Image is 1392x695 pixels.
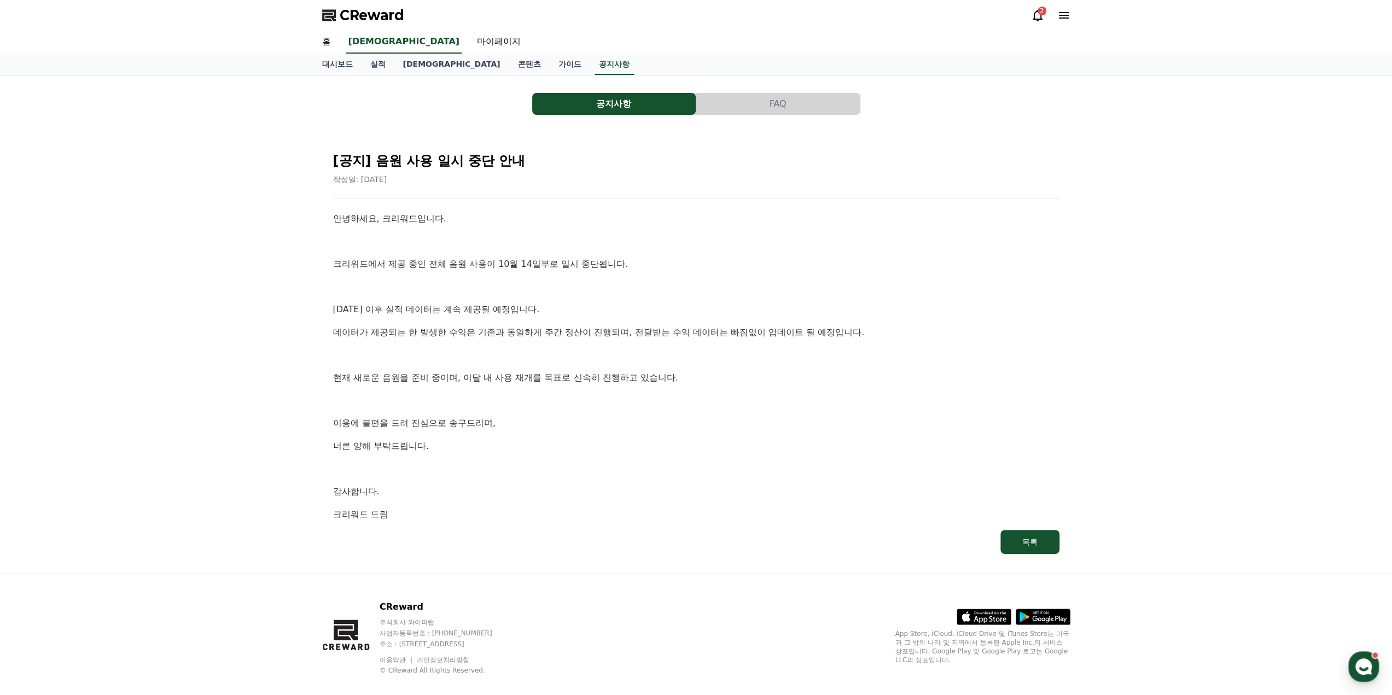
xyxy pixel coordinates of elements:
span: CReward [340,7,404,24]
a: 홈 [313,31,340,54]
button: FAQ [696,93,860,115]
p: 데이터가 제공되는 한 발생한 수익은 기존과 동일하게 주간 정산이 진행되며, 전달받는 수익 데이터는 빠짐없이 업데이트 될 예정입니다. [333,325,1059,340]
a: 목록 [333,530,1059,554]
a: 실적 [362,54,394,75]
a: [DEMOGRAPHIC_DATA] [394,54,509,75]
h2: [공지] 음원 사용 일시 중단 안내 [333,152,1059,170]
p: 주소 : [STREET_ADDRESS] [380,640,513,649]
a: 이용약관 [380,656,414,664]
div: 2 [1038,7,1046,15]
span: 설정 [169,363,182,372]
a: 가이드 [550,54,590,75]
p: [DATE] 이후 실적 데이터는 계속 제공될 예정입니다. [333,302,1059,317]
p: 너른 양해 부탁드립니다. [333,439,1059,453]
p: CReward [380,600,513,614]
a: 마이페이지 [468,31,529,54]
span: 홈 [34,363,41,372]
a: 콘텐츠 [509,54,550,75]
p: 현재 새로운 음원을 준비 중이며, 이달 내 사용 재개를 목표로 신속히 진행하고 있습니다. [333,371,1059,385]
a: 공지사항 [595,54,634,75]
div: 목록 [1022,536,1038,547]
button: 목록 [1000,530,1059,554]
p: 감사합니다. [333,484,1059,499]
p: 크리워드에서 제공 중인 전체 음원 사용이 10월 14일부로 일시 중단됩니다. [333,257,1059,271]
span: 작성일: [DATE] [333,175,387,184]
p: 이용에 불편을 드려 진심으로 송구드리며, [333,416,1059,430]
a: 공지사항 [532,93,696,115]
a: 대시보드 [313,54,362,75]
p: 크리워드 드림 [333,507,1059,522]
a: 홈 [3,347,72,374]
p: 안녕하세요, 크리워드입니다. [333,212,1059,226]
p: App Store, iCloud, iCloud Drive 및 iTunes Store는 미국과 그 밖의 나라 및 지역에서 등록된 Apple Inc.의 서비스 상표입니다. Goo... [895,629,1070,664]
a: 대화 [72,347,141,374]
a: CReward [322,7,404,24]
a: 개인정보처리방침 [417,656,469,664]
span: 대화 [100,364,113,372]
button: 공지사항 [532,93,696,115]
p: © CReward All Rights Reserved. [380,666,513,675]
a: [DEMOGRAPHIC_DATA] [346,31,462,54]
a: 2 [1031,9,1044,22]
p: 사업자등록번호 : [PHONE_NUMBER] [380,629,513,638]
p: 주식회사 와이피랩 [380,618,513,627]
a: 설정 [141,347,210,374]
